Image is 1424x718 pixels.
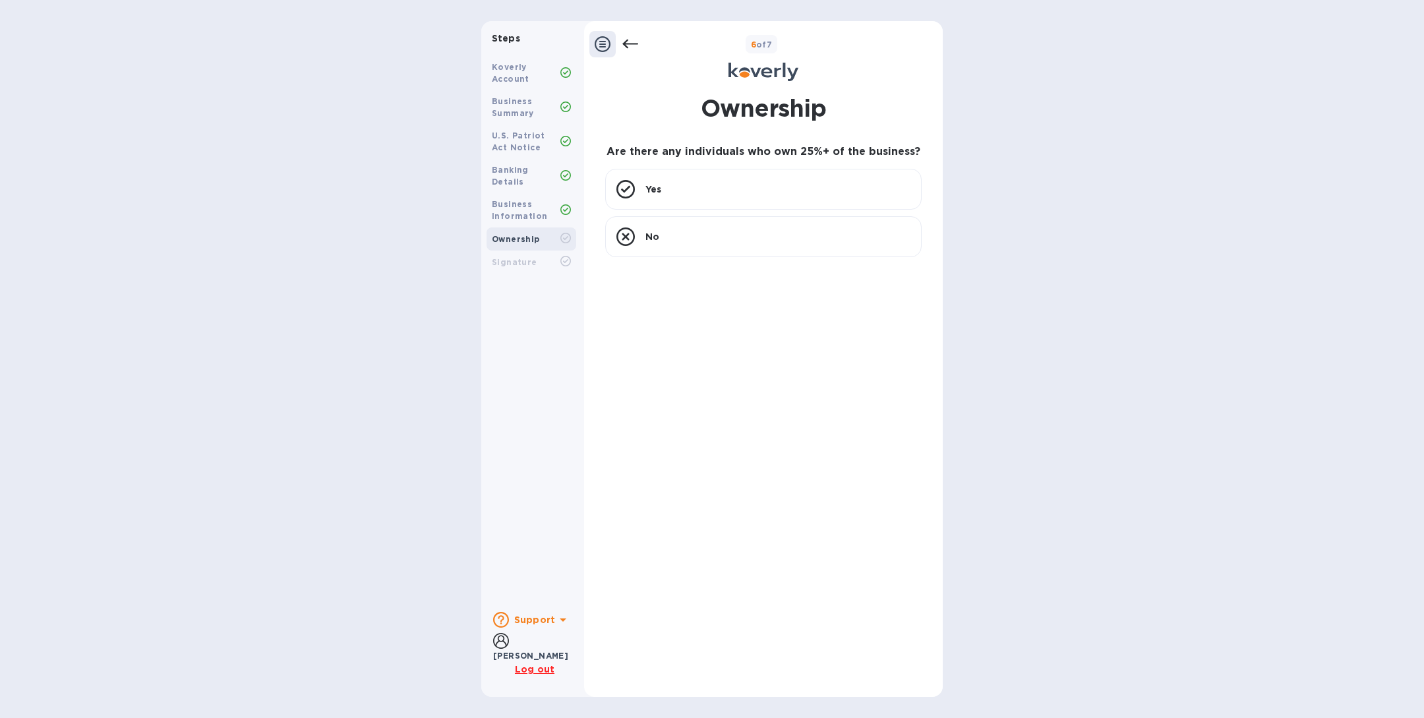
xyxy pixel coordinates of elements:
[645,230,659,243] p: No
[751,40,773,49] b: of 7
[492,234,540,244] b: Ownership
[492,257,537,267] b: Signature
[514,614,555,625] b: Support
[701,92,826,125] h1: Ownership
[492,62,529,84] b: Koverly Account
[751,40,756,49] span: 6
[492,33,520,44] b: Steps
[645,183,661,196] p: Yes
[492,96,534,118] b: Business Summary
[492,131,545,152] b: U.S. Patriot Act Notice
[492,199,547,221] b: Business Information
[492,165,529,187] b: Banking Details
[605,146,922,158] h3: Are there any individuals who own 25%+ of the business?
[493,651,568,661] b: [PERSON_NAME]
[515,664,554,674] u: Log out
